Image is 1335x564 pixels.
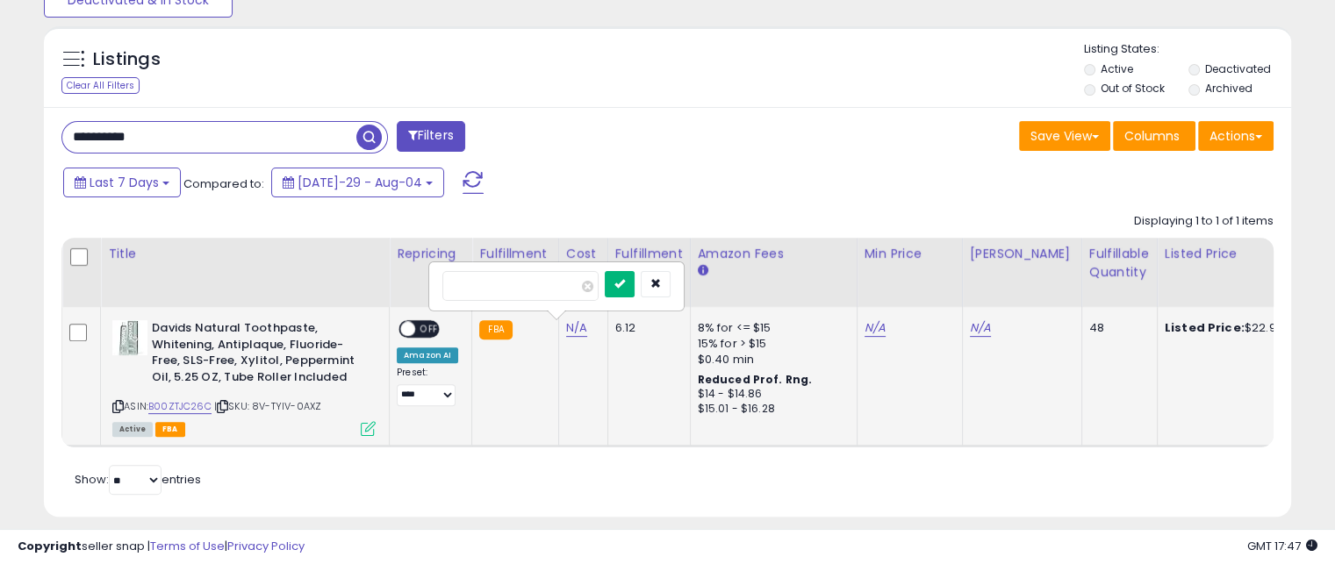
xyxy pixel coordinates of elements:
a: N/A [970,319,991,337]
b: Davids Natural Toothpaste, Whitening, Antiplaque, Fluoride-Free, SLS-Free, Xylitol, Peppermint Oi... [152,320,365,389]
button: Filters [397,121,465,152]
span: | SKU: 8V-TYIV-0AXZ [214,399,321,413]
div: Preset: [397,367,458,406]
a: Privacy Policy [227,538,305,554]
div: 48 [1089,320,1144,336]
button: Last 7 Days [63,168,181,197]
div: 8% for <= $15 [698,320,843,336]
span: Show: entries [75,471,201,488]
a: B00ZTJC26C [148,399,212,414]
a: N/A [566,319,587,337]
div: $22.95 [1165,320,1310,336]
button: [DATE]-29 - Aug-04 [271,168,444,197]
button: Save View [1019,121,1110,151]
div: $0.40 min [698,352,843,368]
small: Amazon Fees. [698,263,708,279]
div: Repricing [397,245,464,263]
div: Displaying 1 to 1 of 1 items [1134,213,1274,230]
div: Amazon AI [397,347,458,363]
label: Out of Stock [1101,81,1165,96]
strong: Copyright [18,538,82,554]
span: FBA [155,422,185,437]
div: Fulfillment Cost [615,245,683,282]
a: N/A [865,319,886,337]
a: Terms of Use [150,538,225,554]
label: Deactivated [1204,61,1270,76]
div: $15.01 - $16.28 [698,402,843,417]
div: Fulfillment [479,245,550,263]
button: Actions [1198,121,1274,151]
div: Listed Price [1165,245,1317,263]
div: Cost [566,245,600,263]
div: [PERSON_NAME] [970,245,1074,263]
label: Active [1101,61,1133,76]
b: Reduced Prof. Rng. [698,372,813,387]
p: Listing States: [1084,41,1291,58]
span: Last 7 Days [90,174,159,191]
div: Min Price [865,245,955,263]
span: All listings currently available for purchase on Amazon [112,422,153,437]
div: ASIN: [112,320,376,434]
img: 41thbWrWtTL._SL40_.jpg [112,320,147,355]
span: [DATE]-29 - Aug-04 [298,174,422,191]
div: 6.12 [615,320,677,336]
b: Listed Price: [1165,319,1245,336]
small: FBA [479,320,512,339]
div: seller snap | | [18,539,305,555]
div: 15% for > $15 [698,336,843,352]
div: $14 - $14.86 [698,387,843,402]
button: Columns [1113,121,1195,151]
div: Clear All Filters [61,77,140,94]
div: Fulfillable Quantity [1089,245,1150,282]
span: OFF [415,322,443,337]
label: Archived [1204,81,1252,96]
span: Columns [1124,127,1180,145]
div: Title [108,245,382,263]
h5: Listings [93,47,161,72]
div: Amazon Fees [698,245,850,263]
span: 2025-08-12 17:47 GMT [1247,538,1317,554]
span: Compared to: [183,175,264,192]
